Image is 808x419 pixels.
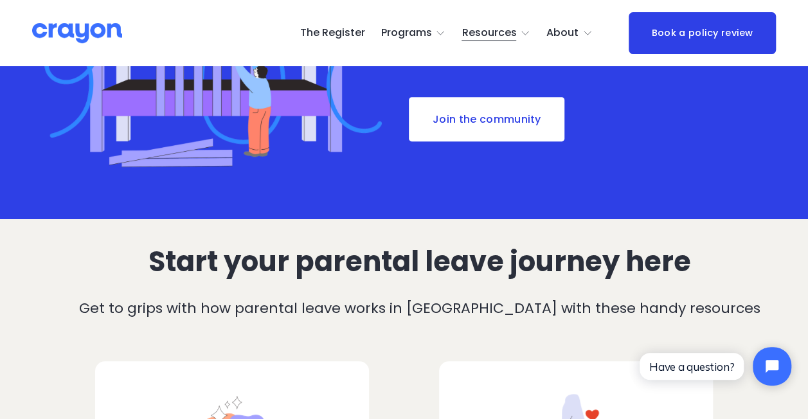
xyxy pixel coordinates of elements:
[300,23,365,44] a: The Register
[32,22,122,44] img: Crayon
[462,24,516,42] span: Resources
[408,96,566,143] a: Join the community
[64,246,776,277] h2: Start your parental leave journey here
[462,23,530,44] a: folder dropdown
[629,12,775,55] a: Book a policy review
[381,23,446,44] a: folder dropdown
[546,24,579,42] span: About
[546,23,593,44] a: folder dropdown
[64,298,776,319] p: Get to grips with how parental leave works in [GEOGRAPHIC_DATA] with these handy resources
[381,24,432,42] span: Programs
[629,336,802,397] iframe: Tidio Chat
